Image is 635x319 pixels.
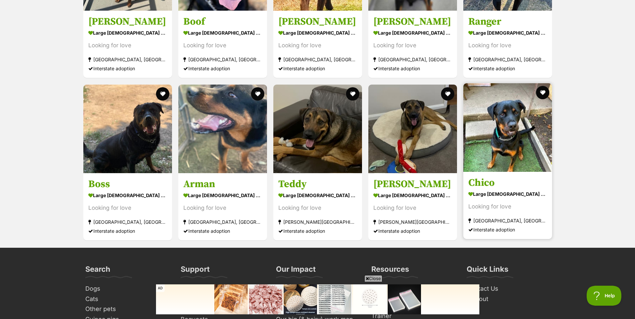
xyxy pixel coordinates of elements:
[88,41,167,50] div: Looking for love
[368,85,457,173] img: Hamilton
[273,11,362,78] a: [PERSON_NAME] large [DEMOGRAPHIC_DATA] Dog Looking for love [GEOGRAPHIC_DATA], [GEOGRAPHIC_DATA] ...
[83,173,172,240] a: Boss large [DEMOGRAPHIC_DATA] Dog Looking for love [GEOGRAPHIC_DATA], [GEOGRAPHIC_DATA] Interstat...
[468,225,547,234] div: Interstate adoption
[278,28,357,38] div: large [DEMOGRAPHIC_DATA] Dog
[88,203,167,212] div: Looking for love
[88,226,167,235] div: Interstate adoption
[278,190,357,200] div: large [DEMOGRAPHIC_DATA] Dog
[464,294,553,304] a: Log out
[273,85,362,173] img: Teddy
[468,16,547,28] h3: Ranger
[368,173,457,240] a: [PERSON_NAME] large [DEMOGRAPHIC_DATA] Dog Looking for love [PERSON_NAME][GEOGRAPHIC_DATA][PERSON...
[364,275,382,282] span: Close
[183,178,262,190] h3: Arman
[373,64,452,73] div: Interstate adoption
[83,85,172,173] img: Boss
[373,41,452,50] div: Looking for love
[278,217,357,226] div: [PERSON_NAME][GEOGRAPHIC_DATA][PERSON_NAME], [GEOGRAPHIC_DATA]
[373,203,452,212] div: Looking for love
[371,264,409,278] h3: Resources
[183,226,262,235] div: Interstate adoption
[373,178,452,190] h3: [PERSON_NAME]
[368,11,457,78] a: [PERSON_NAME] large [DEMOGRAPHIC_DATA] Dog Looking for love [GEOGRAPHIC_DATA], [GEOGRAPHIC_DATA] ...
[278,203,357,212] div: Looking for love
[181,264,210,278] h3: Support
[183,16,262,28] h3: Boof
[463,171,552,239] a: Chico large [DEMOGRAPHIC_DATA] Dog Looking for love [GEOGRAPHIC_DATA], [GEOGRAPHIC_DATA] Intersta...
[183,41,262,50] div: Looking for love
[276,264,316,278] h3: Our Impact
[83,284,171,294] a: Dogs
[183,203,262,212] div: Looking for love
[373,55,452,64] div: [GEOGRAPHIC_DATA], [GEOGRAPHIC_DATA]
[88,64,167,73] div: Interstate adoption
[536,86,549,99] button: favourite
[464,304,553,314] a: Help
[156,87,169,101] button: favourite
[88,55,167,64] div: [GEOGRAPHIC_DATA], [GEOGRAPHIC_DATA]
[83,304,171,314] a: Other pets
[464,284,553,294] a: Contact Us
[183,190,262,200] div: large [DEMOGRAPHIC_DATA] Dog
[278,41,357,50] div: Looking for love
[273,173,362,240] a: Teddy large [DEMOGRAPHIC_DATA] Dog Looking for love [PERSON_NAME][GEOGRAPHIC_DATA][PERSON_NAME], ...
[468,41,547,50] div: Looking for love
[183,64,262,73] div: Interstate adoption
[183,55,262,64] div: [GEOGRAPHIC_DATA], [GEOGRAPHIC_DATA]
[467,264,508,278] h3: Quick Links
[183,28,262,38] div: large [DEMOGRAPHIC_DATA] Dog
[183,217,262,226] div: [GEOGRAPHIC_DATA], [GEOGRAPHIC_DATA]
[278,16,357,28] h3: [PERSON_NAME]
[468,202,547,211] div: Looking for love
[468,28,547,38] div: large [DEMOGRAPHIC_DATA] Dog
[468,55,547,64] div: [GEOGRAPHIC_DATA], [GEOGRAPHIC_DATA]
[251,87,264,101] button: favourite
[278,64,357,73] div: Interstate adoption
[278,178,357,190] h3: Teddy
[88,178,167,190] h3: Boss
[463,83,552,172] img: Chico
[156,284,165,292] span: AD
[178,173,267,240] a: Arman large [DEMOGRAPHIC_DATA] Dog Looking for love [GEOGRAPHIC_DATA], [GEOGRAPHIC_DATA] Intersta...
[468,176,547,189] h3: Chico
[278,55,357,64] div: [GEOGRAPHIC_DATA], [GEOGRAPHIC_DATA]
[463,11,552,78] a: Ranger large [DEMOGRAPHIC_DATA] Dog Looking for love [GEOGRAPHIC_DATA], [GEOGRAPHIC_DATA] Interst...
[88,190,167,200] div: large [DEMOGRAPHIC_DATA] Dog
[373,16,452,28] h3: [PERSON_NAME]
[468,189,547,199] div: large [DEMOGRAPHIC_DATA] Dog
[587,286,622,306] iframe: Help Scout Beacon - Open
[373,190,452,200] div: large [DEMOGRAPHIC_DATA] Dog
[346,87,359,101] button: favourite
[83,11,172,78] a: [PERSON_NAME] large [DEMOGRAPHIC_DATA] Dog Looking for love [GEOGRAPHIC_DATA], [GEOGRAPHIC_DATA] ...
[468,216,547,225] div: [GEOGRAPHIC_DATA], [GEOGRAPHIC_DATA]
[178,85,267,173] img: Arman
[373,226,452,235] div: Interstate adoption
[85,264,110,278] h3: Search
[83,294,171,304] a: Cats
[88,16,167,28] h3: [PERSON_NAME]
[373,217,452,226] div: [PERSON_NAME][GEOGRAPHIC_DATA][PERSON_NAME], [GEOGRAPHIC_DATA]
[88,217,167,226] div: [GEOGRAPHIC_DATA], [GEOGRAPHIC_DATA]
[278,226,357,235] div: Interstate adoption
[468,64,547,73] div: Interstate adoption
[441,87,454,101] button: favourite
[373,28,452,38] div: large [DEMOGRAPHIC_DATA] Dog
[88,28,167,38] div: large [DEMOGRAPHIC_DATA] Dog
[178,11,267,78] a: Boof large [DEMOGRAPHIC_DATA] Dog Looking for love [GEOGRAPHIC_DATA], [GEOGRAPHIC_DATA] Interstat...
